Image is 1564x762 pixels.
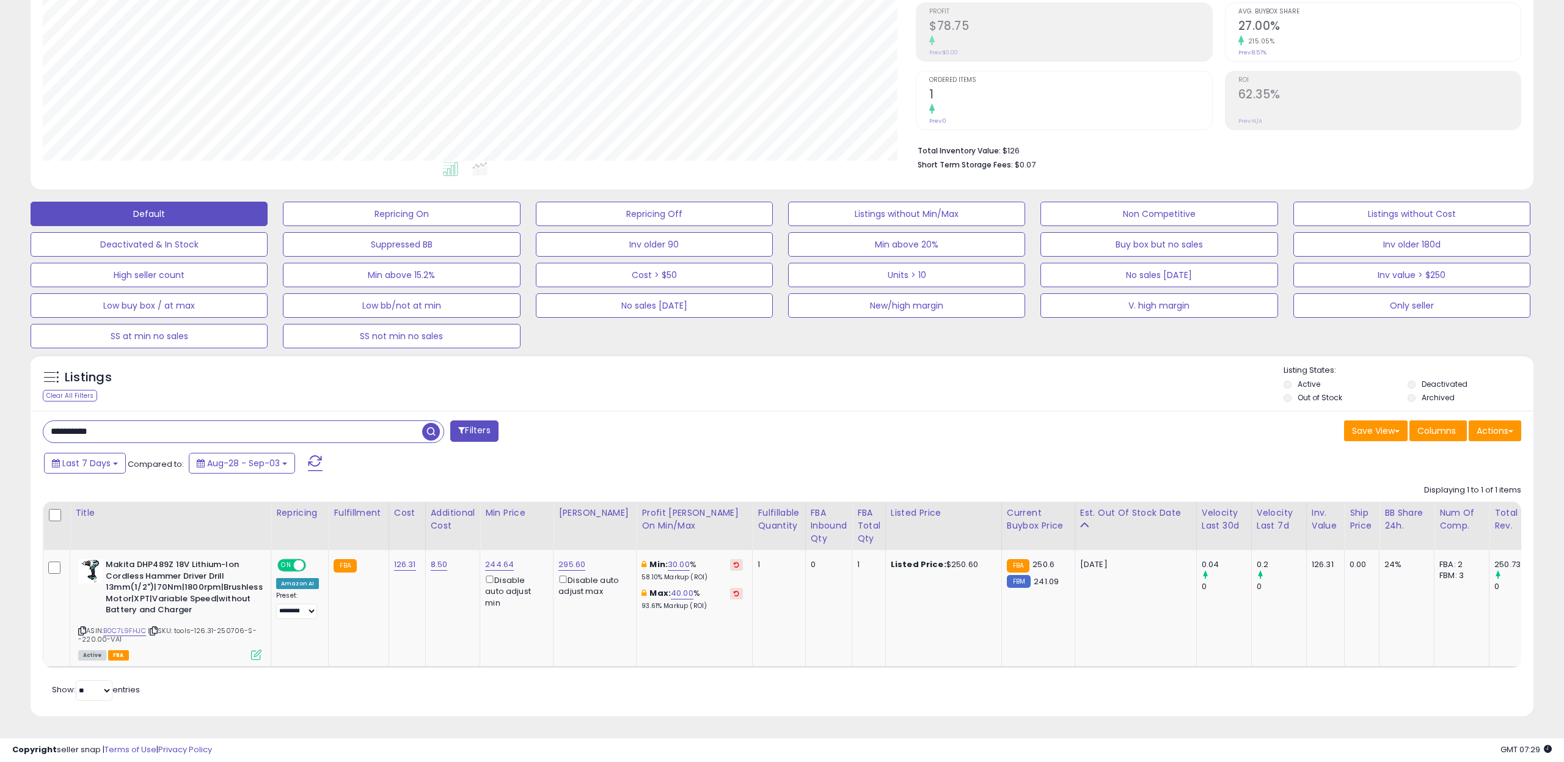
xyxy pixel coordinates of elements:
[283,202,520,226] button: Repricing On
[78,559,103,584] img: 41uf1srRRGL._SL40_.jpg
[1344,420,1408,441] button: Save View
[334,559,356,573] small: FBA
[62,457,111,469] span: Last 7 Days
[1244,37,1275,46] small: 215.05%
[485,573,544,609] div: Disable auto adjust min
[536,232,773,257] button: Inv older 90
[641,602,743,610] p: 93.61% Markup (ROI)
[128,458,184,470] span: Compared to:
[12,744,57,755] strong: Copyright
[283,263,520,287] button: Min above 15.2%
[1080,559,1187,570] p: [DATE]
[918,159,1013,170] b: Short Term Storage Fees:
[788,232,1025,257] button: Min above 20%
[1238,19,1521,35] h2: 27.00%
[1350,507,1374,532] div: Ship Price
[1257,581,1306,592] div: 0
[31,324,268,348] button: SS at min no sales
[1312,559,1335,570] div: 126.31
[78,559,261,659] div: ASIN:
[788,293,1025,318] button: New/high margin
[1494,559,1544,570] div: 250.73
[78,626,257,644] span: | SKU: tools-126.31-250706-S--220.00-VA1
[65,369,112,386] h5: Listings
[12,744,212,756] div: seller snap | |
[857,559,876,570] div: 1
[929,19,1211,35] h2: $78.75
[1500,744,1552,755] span: 2025-09-11 07:29 GMT
[811,507,847,545] div: FBA inbound Qty
[189,453,295,474] button: Aug-28 - Sep-03
[1238,87,1521,104] h2: 62.35%
[103,626,146,636] a: B0C7L9FHJC
[1409,420,1467,441] button: Columns
[431,559,448,571] a: 8.50
[918,142,1512,157] li: $126
[31,202,268,226] button: Default
[1439,507,1484,532] div: Num of Comp.
[536,202,773,226] button: Repricing Off
[1298,379,1320,389] label: Active
[1007,559,1029,573] small: FBA
[276,578,319,589] div: Amazon AI
[158,744,212,755] a: Privacy Policy
[75,507,266,519] div: Title
[536,293,773,318] button: No sales [DATE]
[929,49,958,56] small: Prev: $0.00
[31,263,268,287] button: High seller count
[929,87,1211,104] h2: 1
[207,457,280,469] span: Aug-28 - Sep-03
[1422,379,1467,389] label: Deactivated
[108,650,129,661] span: FBA
[1293,232,1530,257] button: Inv older 180d
[1202,559,1251,570] div: 0.04
[1238,117,1262,125] small: Prev: N/A
[485,559,514,571] a: 244.64
[1293,293,1530,318] button: Only seller
[1032,559,1054,570] span: 250.6
[1298,392,1342,403] label: Out of Stock
[891,559,946,570] b: Listed Price:
[485,507,548,519] div: Min Price
[1007,507,1070,532] div: Current Buybox Price
[106,559,254,619] b: Makita DHP489Z 18V Lithium-Ion Cordless Hammer Driver Drill 13mm(1/2")|70Nm|1800rpm|Brushless Mot...
[668,559,690,571] a: 30.00
[1439,570,1480,581] div: FBM: 3
[1284,365,1533,376] p: Listing States:
[304,560,324,571] span: OFF
[283,293,520,318] button: Low bb/not at min
[1469,420,1521,441] button: Actions
[279,560,294,571] span: ON
[43,390,97,401] div: Clear All Filters
[558,573,627,597] div: Disable auto adjust max
[758,559,795,570] div: 1
[929,77,1211,84] span: Ordered Items
[1238,9,1521,15] span: Avg. Buybox Share
[637,502,753,550] th: The percentage added to the cost of goods (COGS) that forms the calculator for Min & Max prices.
[788,263,1025,287] button: Units > 10
[1312,507,1339,532] div: Inv. value
[44,453,126,474] button: Last 7 Days
[283,324,520,348] button: SS not min no sales
[78,650,106,661] span: All listings currently available for purchase on Amazon
[1202,581,1251,592] div: 0
[918,145,1001,156] b: Total Inventory Value:
[283,232,520,257] button: Suppressed BB
[394,559,416,571] a: 126.31
[1417,425,1456,437] span: Columns
[558,559,585,571] a: 295.60
[811,559,843,570] div: 0
[1080,507,1191,519] div: Est. Out Of Stock Date
[1040,263,1277,287] button: No sales [DATE]
[104,744,156,755] a: Terms of Use
[1384,559,1425,570] div: 24%
[276,592,319,619] div: Preset:
[1424,485,1521,496] div: Displaying 1 to 1 of 1 items
[1494,581,1544,592] div: 0
[52,684,140,695] span: Show: entries
[1238,49,1266,56] small: Prev: 8.57%
[558,507,631,519] div: [PERSON_NAME]
[1350,559,1370,570] div: 0.00
[394,507,420,519] div: Cost
[1494,507,1539,532] div: Total Rev.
